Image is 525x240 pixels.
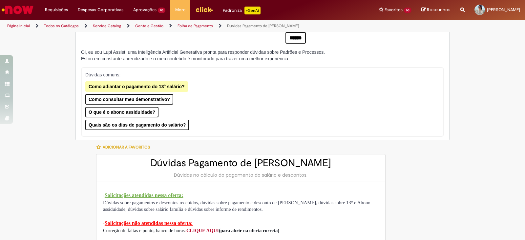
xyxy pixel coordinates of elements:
[105,220,193,226] span: Solicitações não atendidas nessa oferta:
[45,7,68,13] span: Requisições
[178,23,213,29] a: Folha de Pagamento
[44,23,79,29] a: Todos os Catálogos
[105,192,183,198] span: Solicitações atendidas nessa oferta:
[133,7,157,13] span: Aprovações
[223,7,261,14] div: Padroniza
[103,145,150,150] span: Adicionar a Favoritos
[175,7,185,13] span: More
[103,193,105,198] span: -
[195,5,213,14] img: click_logo_yellow_360x200.png
[385,7,403,13] span: Favoritos
[85,107,158,117] button: O que é o abono assiduidade?
[219,228,279,233] span: (para abrir na oferta correta)
[227,23,299,29] a: Dúvidas Pagamento de [PERSON_NAME]
[487,7,520,12] span: [PERSON_NAME]
[158,8,165,13] span: 40
[103,158,379,169] h2: Dúvidas Pagamento de [PERSON_NAME]
[1,3,34,16] img: ServiceNow
[244,7,261,14] p: +GenAi
[85,81,188,92] button: Como adiantar o pagamento do 13° salário?
[81,49,325,62] div: Oi, eu sou Lupi Assist, uma Inteligência Artificial Generativa pronta para responder dúvidas sobr...
[78,7,123,13] span: Despesas Corporativas
[421,7,451,13] a: Rascunhos
[186,228,219,233] a: CLIQUE AQUI
[135,23,163,29] a: Gente e Gestão
[85,71,433,78] p: Dúvidas comuns:
[93,23,121,29] a: Service Catalog
[85,94,173,105] button: Como consultar meu demonstrativo?
[5,20,345,32] ul: Trilhas de página
[96,140,154,154] button: Adicionar a Favoritos
[404,8,411,13] span: 60
[103,199,379,213] p: Dúvidas sobre pagamentos e descontos recebidos, dúvidas sobre pagamento e desconto de [PERSON_NAM...
[103,172,379,178] div: Dúvidas no cálculo do pagamento do salário e descontos.
[185,228,186,233] span: -
[85,120,189,130] button: Quais são os dias de pagamento do salário?
[103,221,105,226] span: -
[7,23,30,29] a: Página inicial
[427,7,451,13] span: Rascunhos
[103,228,185,233] span: Correção de faltas e ponto, banco de horas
